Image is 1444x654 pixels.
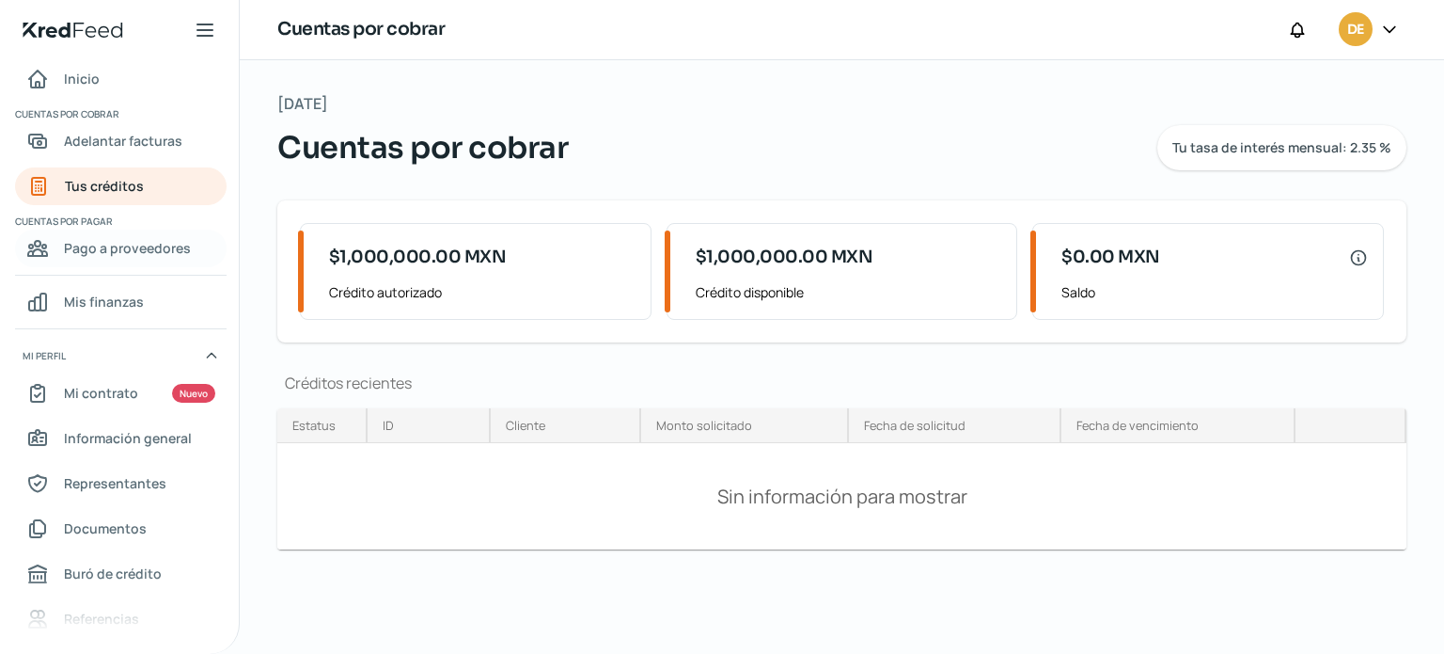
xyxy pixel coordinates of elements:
span: Documentos [64,517,147,540]
span: Mi contrato [64,381,138,405]
span: Información general [64,426,192,450]
span: Referencias [64,607,139,630]
div: Estatus [292,417,336,434]
span: Cuentas por cobrar [277,125,568,170]
a: Mi contrato [15,375,227,412]
span: [DATE] [277,90,328,118]
span: Crédito disponible [696,280,1002,304]
a: Tus créditos [15,167,227,205]
span: $1,000,000.00 MXN [329,245,507,270]
span: Mis finanzas [64,290,144,313]
span: Inicio [64,67,100,90]
span: Mi perfil [23,347,66,364]
div: Fecha de solicitud [864,417,965,434]
span: $0.00 MXN [1061,245,1160,270]
span: DE [1347,19,1363,41]
h2: Sin información para mostrar [710,476,975,517]
span: Adelantar facturas [64,129,182,152]
div: Monto solicitado [656,417,752,434]
div: Fecha de vencimiento [1076,417,1199,434]
span: Tus créditos [65,174,144,198]
a: Documentos [15,510,227,548]
a: Información general [15,420,227,457]
span: Saldo [1061,280,1368,304]
a: Mis finanzas [15,283,227,321]
a: Inicio [15,60,227,98]
div: Cliente [506,417,545,434]
a: Buró de crédito [15,555,227,593]
span: Crédito autorizado [329,280,636,304]
span: Cuentas por pagar [15,213,224,230]
a: Pago a proveedores [15,230,227,267]
a: Adelantar facturas [15,122,227,160]
a: Referencias [15,600,227,638]
span: $1,000,000.00 MXN [696,245,873,270]
h1: Cuentas por cobrar [277,16,445,43]
span: Tu tasa de interés mensual: 2.35 % [1172,141,1391,154]
span: Representantes [64,471,166,495]
span: Buró de crédito [64,562,162,585]
div: ID [383,417,394,434]
span: Pago a proveedores [64,236,191,260]
span: Nuevo [180,389,208,398]
div: Créditos recientes [277,373,1406,393]
a: Representantes [15,465,227,502]
span: Cuentas por cobrar [15,105,224,122]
